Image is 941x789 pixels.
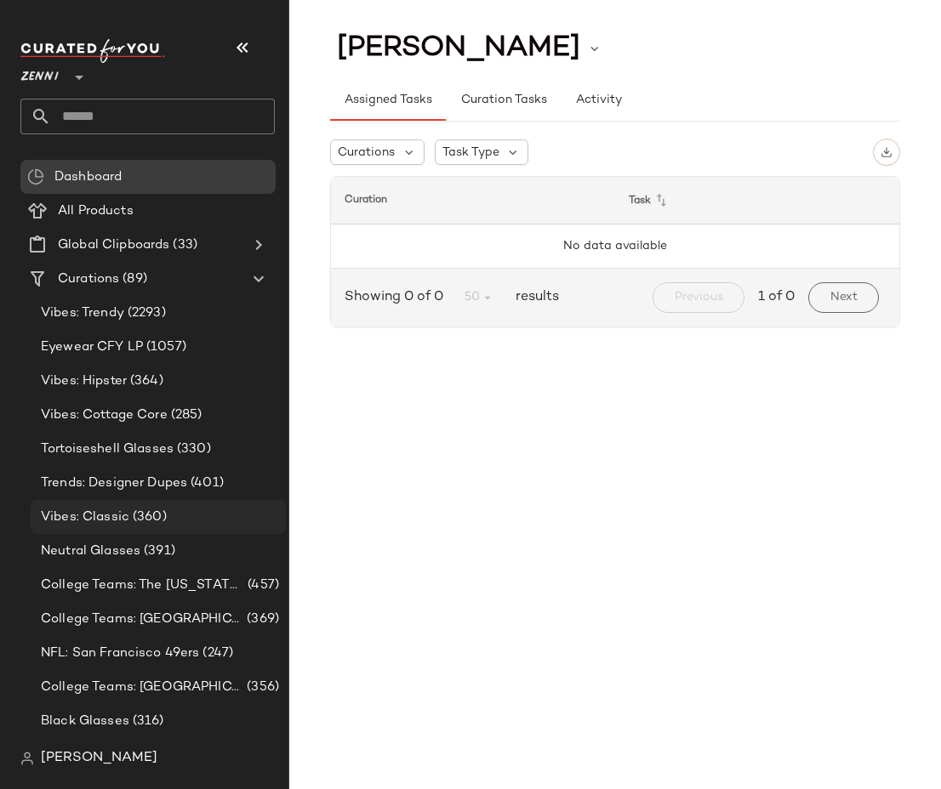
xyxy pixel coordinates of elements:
[127,372,163,391] span: (364)
[20,58,59,88] span: Zenni
[129,508,167,527] span: (360)
[124,304,166,323] span: (2293)
[199,644,233,663] span: (247)
[41,508,129,527] span: Vibes: Classic
[143,338,186,357] span: (1057)
[41,678,243,697] span: College Teams: [GEOGRAPHIC_DATA]
[27,168,44,185] img: svg%3e
[41,304,124,323] span: Vibes: Trendy
[41,542,140,561] span: Neutral Glasses
[129,712,164,731] span: (316)
[140,542,175,561] span: (391)
[20,39,165,63] img: cfy_white_logo.C9jOOHJF.svg
[243,678,279,697] span: (356)
[345,287,450,308] span: Showing 0 of 0
[174,440,211,459] span: (330)
[615,177,899,224] th: Task
[41,440,174,459] span: Tortoiseshell Glasses
[41,610,243,629] span: College Teams: [GEOGRAPHIC_DATA][US_STATE]
[338,144,395,162] span: Curations
[881,146,893,158] img: svg%3e
[331,177,615,224] th: Curation
[41,338,143,357] span: Eyewear CFY LP
[808,282,879,313] button: Next
[41,372,127,391] span: Vibes: Hipster
[509,287,559,308] span: results
[758,287,795,308] span: 1 of 0
[41,748,157,769] span: [PERSON_NAME]
[58,236,169,255] span: Global Clipboards
[168,406,202,425] span: (285)
[337,32,580,65] span: [PERSON_NAME]
[243,610,279,629] span: (369)
[119,270,147,289] span: (89)
[41,474,187,493] span: Trends: Designer Dupes
[187,474,224,493] span: (401)
[41,406,168,425] span: Vibes: Cottage Core
[344,94,432,107] span: Assigned Tasks
[830,291,858,304] span: Next
[58,270,119,289] span: Curations
[41,644,199,663] span: NFL: San Francisco 49ers
[41,712,129,731] span: Black Glasses
[54,167,122,187] span: Dashboard
[169,236,197,255] span: (33)
[459,94,546,107] span: Curation Tasks
[244,576,279,595] span: (457)
[331,224,899,269] td: No data available
[575,94,622,107] span: Activity
[41,576,244,595] span: College Teams: The [US_STATE] State
[442,144,499,162] span: Task Type
[20,752,34,765] img: svg%3e
[58,202,134,221] span: All Products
